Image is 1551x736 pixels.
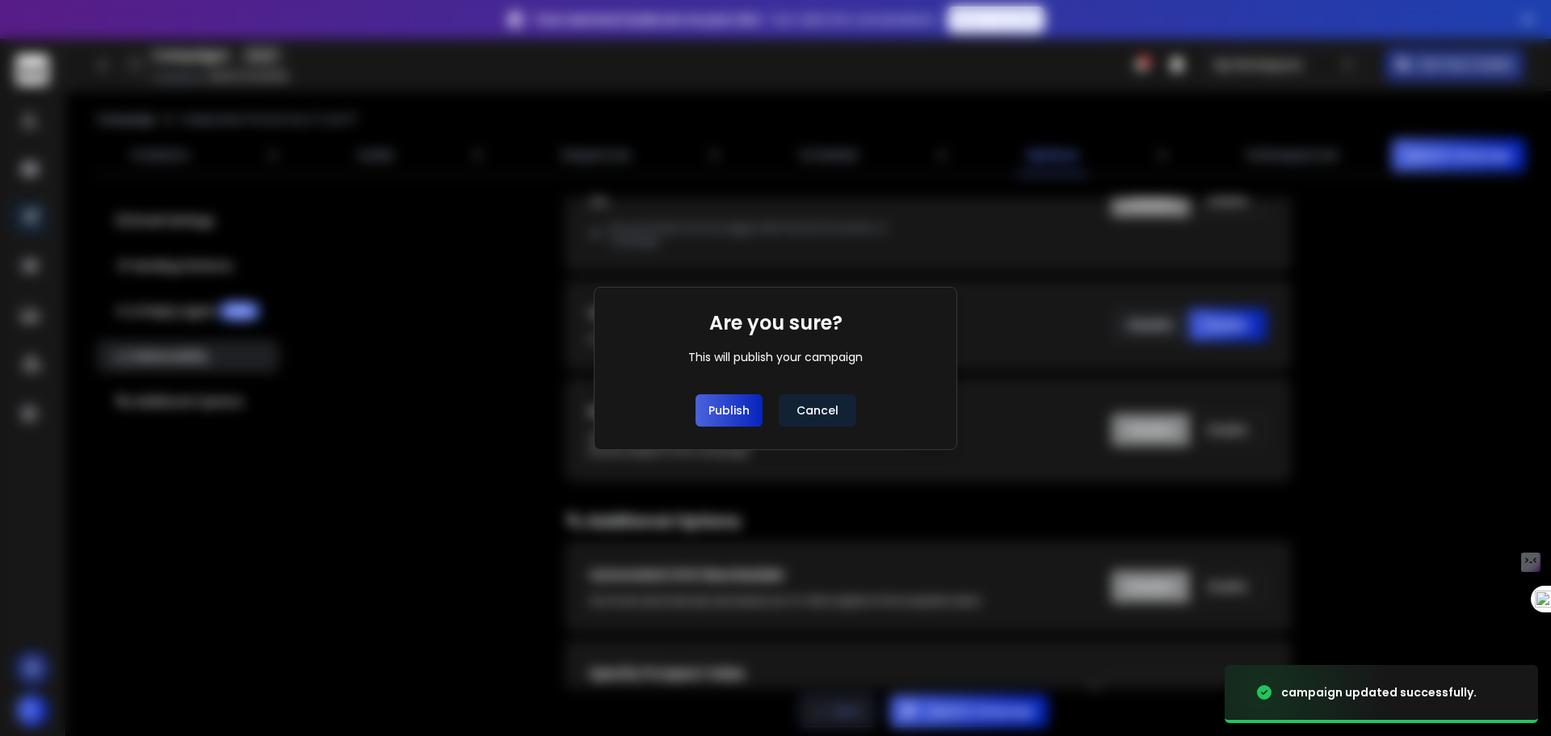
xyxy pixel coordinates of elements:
[696,394,763,427] button: Publish
[1281,684,1477,700] div: campaign updated successfully.
[688,349,863,365] div: This will publish your campaign
[709,310,843,336] h1: Are you sure?
[779,394,856,427] button: Cancel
